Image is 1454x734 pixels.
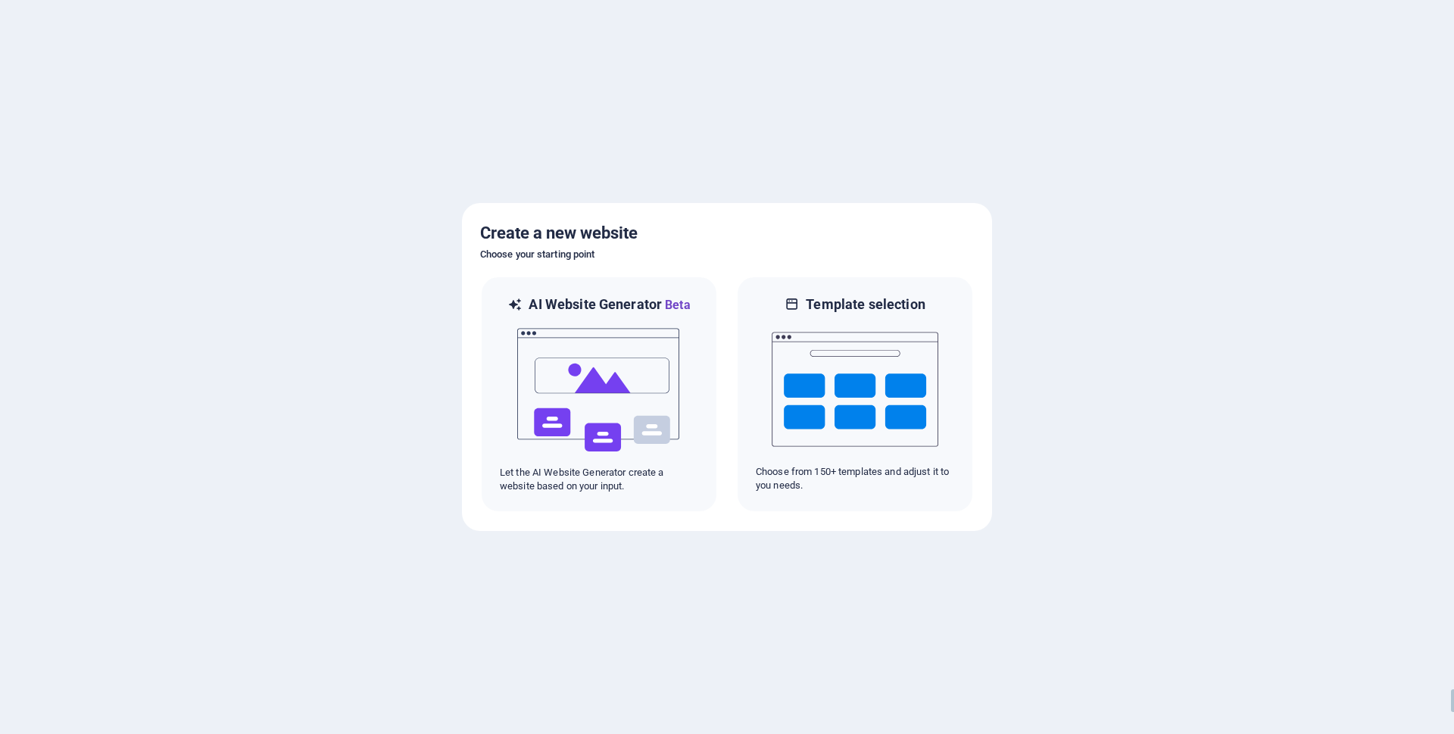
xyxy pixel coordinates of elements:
[736,276,974,513] div: Template selectionChoose from 150+ templates and adjust it to you needs.
[480,245,974,264] h6: Choose your starting point
[500,466,698,493] p: Let the AI Website Generator create a website based on your input.
[756,465,954,492] p: Choose from 150+ templates and adjust it to you needs.
[480,276,718,513] div: AI Website GeneratorBetaaiLet the AI Website Generator create a website based on your input.
[516,314,682,466] img: ai
[806,295,925,314] h6: Template selection
[662,298,691,312] span: Beta
[480,221,974,245] h5: Create a new website
[529,295,690,314] h6: AI Website Generator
